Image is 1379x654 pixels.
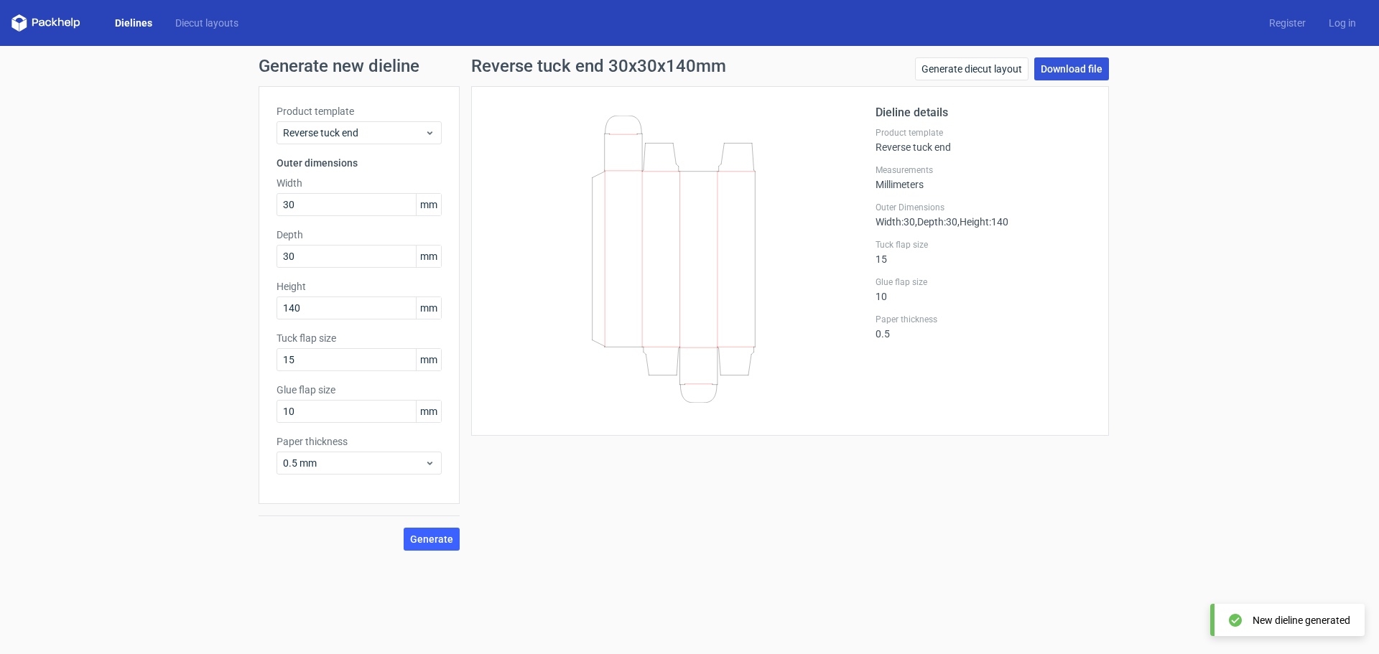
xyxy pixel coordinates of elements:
label: Tuck flap size [277,331,442,345]
span: , Depth : 30 [915,216,957,228]
label: Product template [277,104,442,118]
span: mm [416,246,441,267]
a: Dielines [103,16,164,30]
label: Measurements [876,164,1091,176]
label: Glue flap size [876,276,1091,288]
h1: Generate new dieline [259,57,1120,75]
div: 0.5 [876,314,1091,340]
label: Paper thickness [876,314,1091,325]
span: Generate [410,534,453,544]
div: Millimeters [876,164,1091,190]
span: Reverse tuck end [283,126,424,140]
a: Log in [1317,16,1368,30]
a: Register [1258,16,1317,30]
label: Paper thickness [277,434,442,449]
label: Depth [277,228,442,242]
span: mm [416,401,441,422]
button: Generate [404,528,460,551]
span: mm [416,194,441,215]
span: mm [416,297,441,319]
label: Product template [876,127,1091,139]
span: mm [416,349,441,370]
span: , Height : 140 [957,216,1008,228]
h2: Dieline details [876,104,1091,121]
label: Glue flap size [277,383,442,397]
div: New dieline generated [1253,613,1350,627]
label: Outer Dimensions [876,202,1091,213]
h1: Reverse tuck end 30x30x140mm [471,57,726,75]
label: Height [277,279,442,294]
a: Generate diecut layout [915,57,1029,80]
span: 0.5 mm [283,456,424,470]
label: Tuck flap size [876,239,1091,251]
a: Diecut layouts [164,16,250,30]
div: Reverse tuck end [876,127,1091,153]
div: 15 [876,239,1091,265]
span: Width : 30 [876,216,915,228]
label: Width [277,176,442,190]
a: Download file [1034,57,1109,80]
h3: Outer dimensions [277,156,442,170]
div: 10 [876,276,1091,302]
